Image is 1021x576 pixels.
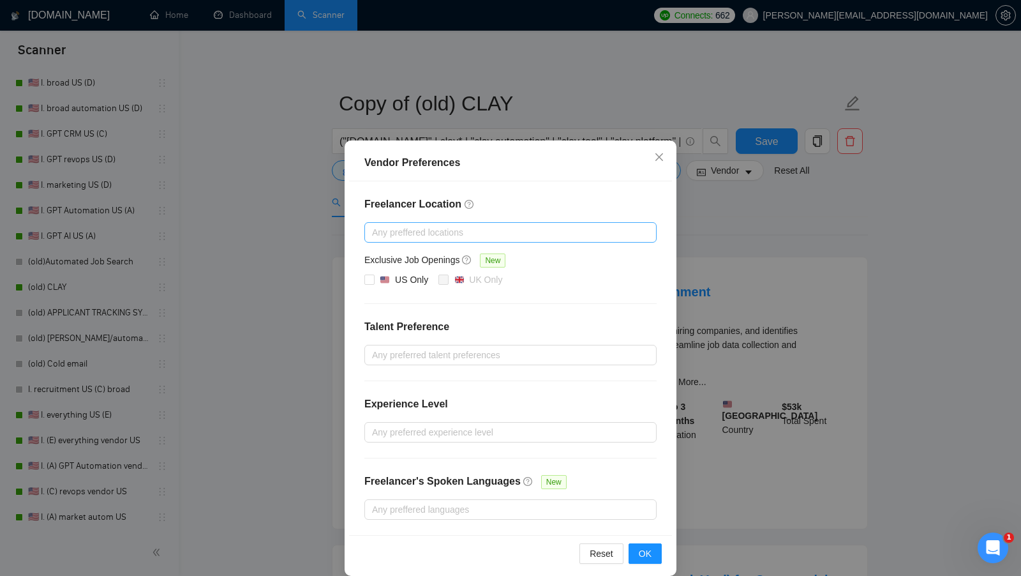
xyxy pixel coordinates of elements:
h4: Freelancer's Spoken Languages [364,474,521,489]
span: OK [639,547,652,561]
img: 🇺🇸 [380,275,389,284]
h5: Exclusive Job Openings [364,253,459,267]
button: OK [629,543,662,564]
span: close [654,152,664,162]
div: US Only [395,273,428,287]
span: New [480,254,505,268]
span: 1 [1004,533,1014,543]
img: 🇬🇧 [455,275,464,284]
div: UK Only [469,273,502,287]
div: Vendor Preferences [364,155,657,171]
h4: Freelancer Location [364,197,657,212]
h4: Experience Level [364,397,448,412]
button: Reset [579,543,623,564]
span: question-circle [523,476,533,487]
span: New [541,475,567,489]
button: Close [642,140,676,175]
span: question-circle [462,255,472,265]
span: question-circle [465,199,475,209]
h4: Talent Preference [364,319,657,335]
iframe: Intercom live chat [978,533,1008,563]
span: Reset [590,547,613,561]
